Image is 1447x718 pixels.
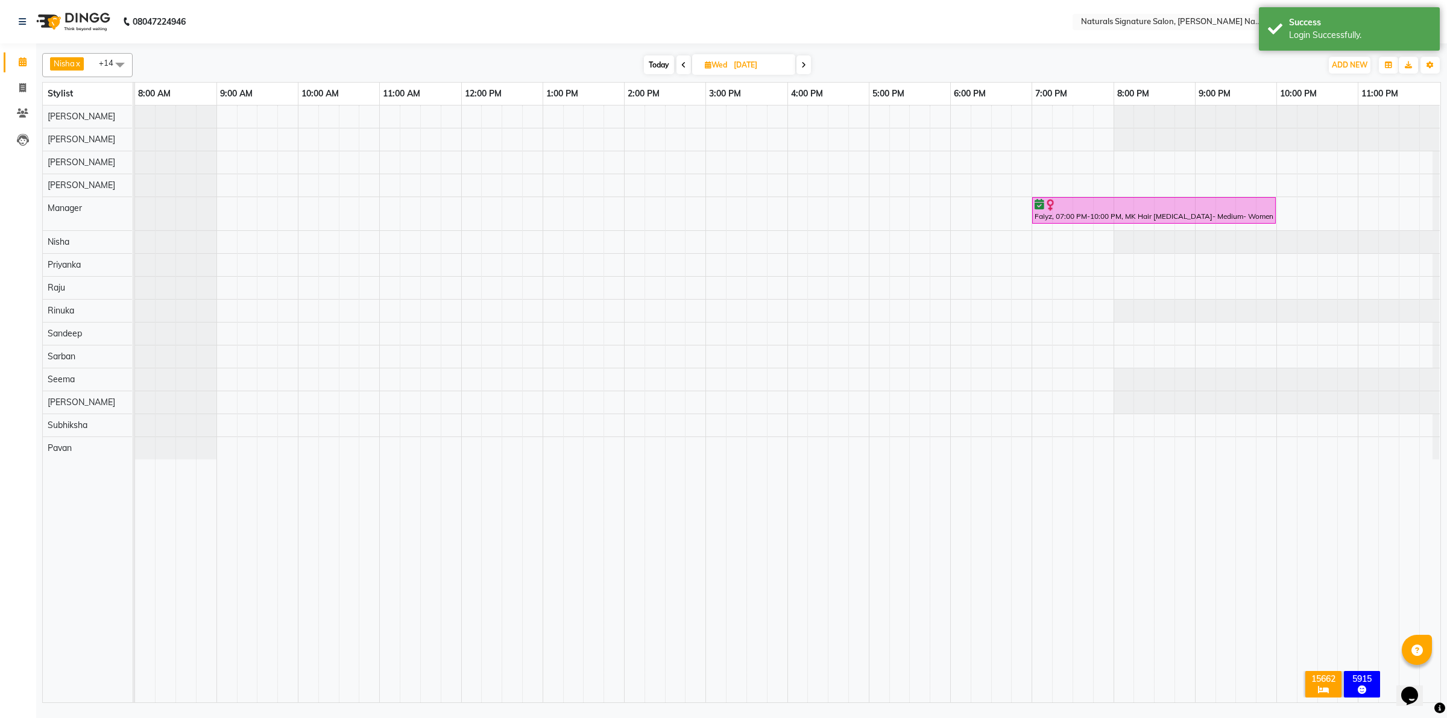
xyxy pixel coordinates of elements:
a: 7:00 PM [1032,85,1070,102]
span: Wed [702,60,730,69]
a: 5:00 PM [869,85,907,102]
a: 1:00 PM [543,85,581,102]
span: Sarban [48,351,75,362]
a: 12:00 PM [462,85,505,102]
span: Today [644,55,674,74]
a: 8:00 PM [1114,85,1152,102]
iframe: chat widget [1396,670,1435,706]
span: Pavan [48,442,72,453]
span: Rinuka [48,305,74,316]
span: Stylist [48,88,73,99]
a: 3:00 PM [706,85,744,102]
span: ADD NEW [1332,60,1367,69]
div: Faiyz, 07:00 PM-10:00 PM, MK Hair [MEDICAL_DATA]- Medium- Women [1033,199,1275,222]
a: 6:00 PM [951,85,989,102]
b: 08047224946 [133,5,186,39]
img: logo [31,5,113,39]
div: 15662 [1308,673,1339,684]
a: 4:00 PM [788,85,826,102]
a: 8:00 AM [135,85,174,102]
a: 10:00 AM [298,85,342,102]
div: Success [1289,16,1431,29]
span: Raju [48,282,65,293]
a: 9:00 AM [217,85,256,102]
span: [PERSON_NAME] [48,111,115,122]
span: Manager [48,203,82,213]
span: Subhiksha [48,420,87,430]
span: [PERSON_NAME] [48,397,115,408]
span: Sandeep [48,328,82,339]
a: x [75,58,80,68]
button: ADD NEW [1329,57,1370,74]
a: 2:00 PM [625,85,663,102]
span: +14 [99,58,122,68]
span: Priyanka [48,259,81,270]
span: [PERSON_NAME] [48,180,115,191]
div: 5915 [1346,673,1378,684]
span: [PERSON_NAME] [48,157,115,168]
a: 11:00 PM [1358,85,1401,102]
input: 2025-09-03 [730,56,790,74]
span: [PERSON_NAME] [48,134,115,145]
a: 11:00 AM [380,85,423,102]
span: Seema [48,374,75,385]
span: Nisha [54,58,75,68]
a: 10:00 PM [1277,85,1320,102]
div: Login Successfully. [1289,29,1431,42]
a: 9:00 PM [1196,85,1234,102]
span: Nisha [48,236,69,247]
